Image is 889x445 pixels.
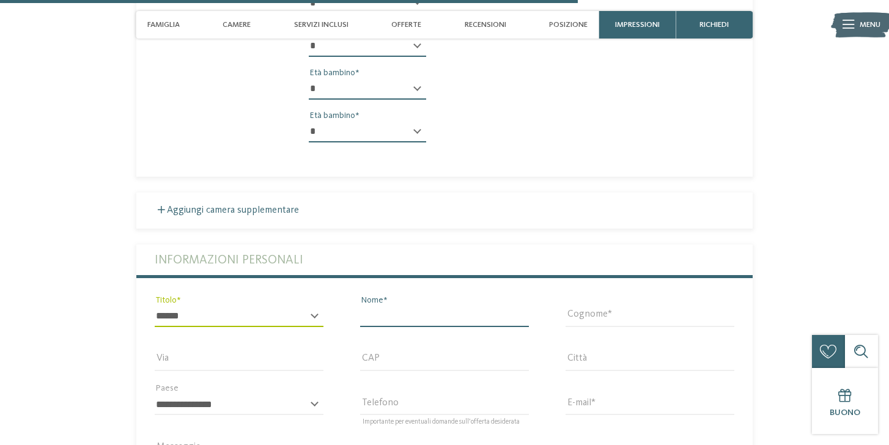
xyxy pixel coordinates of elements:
span: Offerte [391,20,421,29]
span: Famiglia [147,20,180,29]
a: Buono [812,368,878,434]
span: Recensioni [465,20,506,29]
span: Buono [830,408,860,417]
label: Aggiungi camera supplementare [155,205,299,215]
span: richiedi [699,20,729,29]
span: Camere [223,20,251,29]
span: Impressioni [615,20,660,29]
span: Posizione [549,20,588,29]
span: Servizi inclusi [294,20,349,29]
span: Importante per eventuali domande sull’offerta desiderata [363,419,520,426]
label: Informazioni personali [155,245,735,275]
